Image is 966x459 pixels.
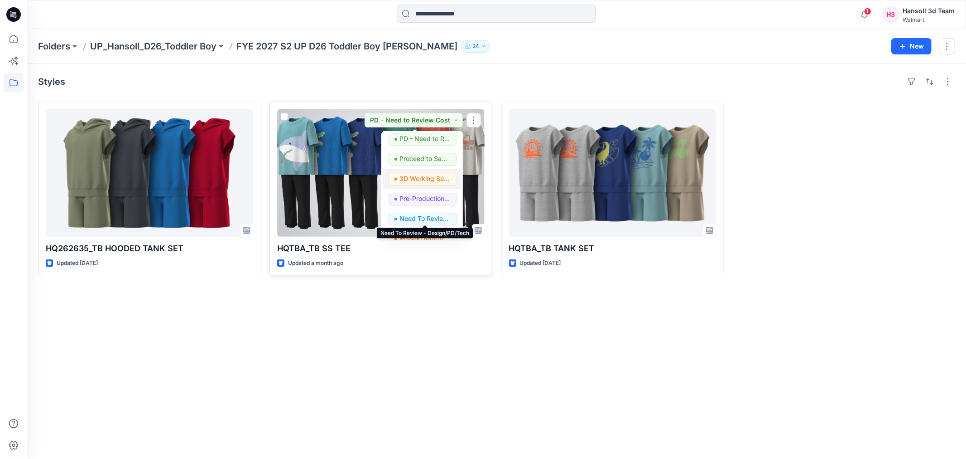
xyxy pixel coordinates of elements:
[277,109,484,237] a: HQTBA_TB SS TEE
[277,242,484,255] p: HQTBA_TB SS TEE
[46,109,253,237] a: HQ262635_TB HOODED TANK SET
[864,8,871,15] span: 1
[400,213,451,225] p: Need To Review - Design/PD/Tech
[400,193,451,205] p: Pre-Production Approved
[38,76,65,87] h4: Styles
[883,6,899,23] div: H3
[90,40,216,53] a: UP_Hansoll_D26_Toddler Boy
[509,109,716,237] a: HQTBA_TB TANK SET
[903,16,955,23] div: Walmart
[472,41,479,51] p: 24
[46,242,253,255] p: HQ262635_TB HOODED TANK SET
[903,5,955,16] div: Hansoll 3d Team
[461,40,490,53] button: 24
[288,259,343,268] p: Updated a month ago
[400,133,451,145] p: PD - Need to Review Cost
[400,153,451,165] p: Proceed to Sample
[520,259,561,268] p: Updated [DATE]
[509,242,716,255] p: HQTBA_TB TANK SET
[38,40,70,53] a: Folders
[236,40,457,53] p: FYE 2027 S2 UP D26 Toddler Boy [PERSON_NAME]
[891,38,932,54] button: New
[57,259,98,268] p: Updated [DATE]
[400,173,451,185] p: 3D Working Session - Need to Review
[400,233,451,244] p: Missing Information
